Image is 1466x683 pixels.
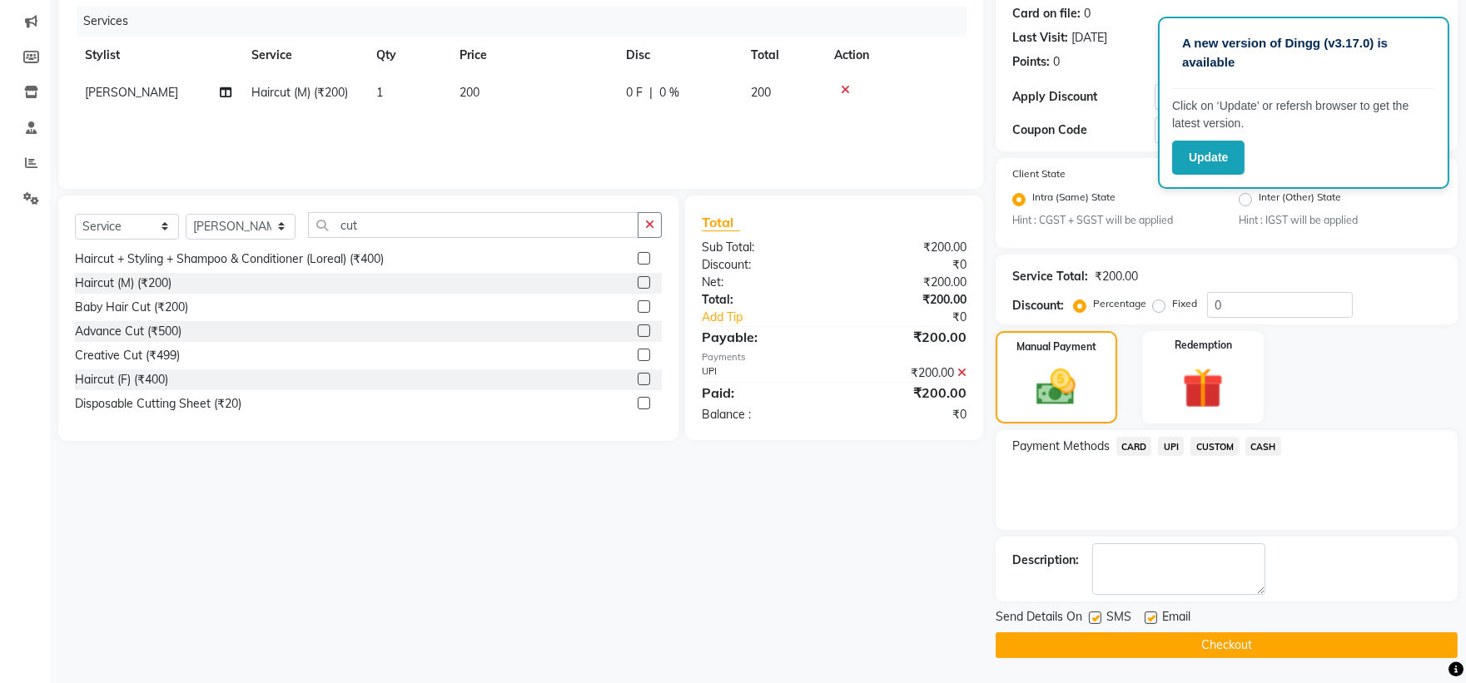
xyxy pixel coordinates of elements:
[834,383,979,403] div: ₹200.00
[1012,297,1064,314] div: Discount:
[1116,437,1152,456] span: CARD
[1012,5,1081,22] div: Card on file:
[1012,166,1066,181] label: Client State
[308,212,639,238] input: Search or Scan
[996,632,1458,658] button: Checkout
[689,406,834,423] div: Balance :
[689,239,834,256] div: Sub Total:
[1175,338,1232,353] label: Redemption
[1106,608,1131,629] span: SMS
[1053,53,1060,71] div: 0
[626,84,643,101] span: 0 F
[689,327,834,347] div: Payable:
[996,608,1082,629] span: Send Details On
[1012,53,1050,71] div: Points:
[834,364,979,382] div: ₹200.00
[75,299,188,316] div: Baby Hair Cut (₹200)
[858,309,979,326] div: ₹0
[1012,121,1155,139] div: Coupon Code
[75,371,168,389] div: Haircut (F) (₹400)
[1032,190,1116,210] label: Intra (Same) State
[741,37,824,74] th: Total
[689,291,834,309] div: Total:
[702,214,740,231] span: Total
[75,395,241,413] div: Disposable Cutting Sheet (₹20)
[751,85,771,100] span: 200
[1012,268,1088,285] div: Service Total:
[649,84,653,101] span: |
[824,37,967,74] th: Action
[702,350,966,364] div: Payments
[75,37,241,74] th: Stylist
[1182,34,1425,72] p: A new version of Dingg (v3.17.0) is available
[77,6,979,37] div: Services
[834,274,979,291] div: ₹200.00
[1012,29,1068,47] div: Last Visit:
[75,347,180,364] div: Creative Cut (₹499)
[1245,437,1281,456] span: CASH
[689,309,858,326] a: Add Tip
[689,364,834,382] div: UPI
[659,84,679,101] span: 0 %
[1012,88,1155,106] div: Apply Discount
[689,256,834,274] div: Discount:
[834,291,979,309] div: ₹200.00
[834,256,979,274] div: ₹0
[1012,213,1215,228] small: Hint : CGST + SGST will be applied
[689,274,834,291] div: Net:
[834,406,979,423] div: ₹0
[75,275,171,292] div: Haircut (M) (₹200)
[1012,552,1079,569] div: Description:
[689,383,834,403] div: Paid:
[834,327,979,347] div: ₹200.00
[251,85,348,100] span: Haircut (M) (₹200)
[75,250,384,268] div: Haircut + Styling + Shampoo & Conditioner (Loreal) (₹400)
[1012,438,1110,455] span: Payment Methods
[366,37,450,74] th: Qty
[75,323,181,340] div: Advance Cut (₹500)
[1172,296,1197,311] label: Fixed
[241,37,366,74] th: Service
[1172,97,1435,132] p: Click on ‘Update’ or refersh browser to get the latest version.
[1158,437,1184,456] span: UPI
[1024,364,1088,409] img: _cash.svg
[834,239,979,256] div: ₹200.00
[85,85,178,100] span: [PERSON_NAME]
[1071,29,1107,47] div: [DATE]
[1162,608,1190,629] span: Email
[1084,5,1091,22] div: 0
[1155,117,1369,143] input: Enter Offer / Coupon Code
[376,85,383,100] span: 1
[1095,268,1138,285] div: ₹200.00
[1093,296,1146,311] label: Percentage
[460,85,480,100] span: 200
[616,37,741,74] th: Disc
[1172,141,1245,175] button: Update
[1190,437,1239,456] span: CUSTOM
[450,37,616,74] th: Price
[1016,339,1096,354] label: Manual Payment
[1259,190,1341,210] label: Inter (Other) State
[1170,363,1236,413] img: _gift.svg
[1239,213,1441,228] small: Hint : IGST will be applied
